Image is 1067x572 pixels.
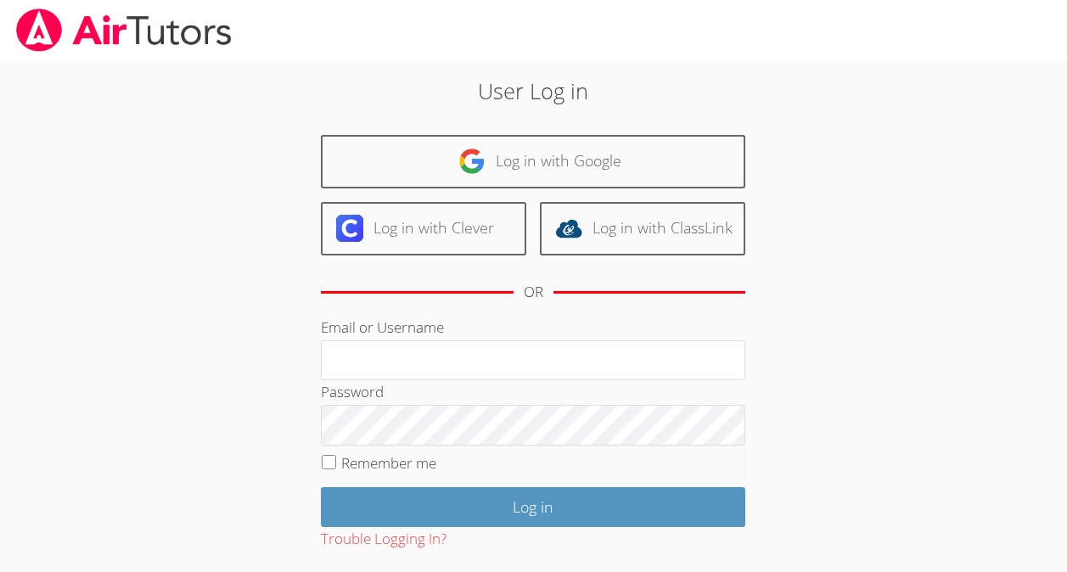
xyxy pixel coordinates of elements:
img: classlink-logo-d6bb404cc1216ec64c9a2012d9dc4662098be43eaf13dc465df04b49fa7ab582.svg [555,215,582,242]
a: Log in with ClassLink [540,202,745,255]
div: OR [524,280,543,305]
img: clever-logo-6eab21bc6e7a338710f1a6ff85c0baf02591cd810cc4098c63d3a4b26e2feb20.svg [336,215,363,242]
a: Log in with Google [321,135,745,188]
button: Trouble Logging In? [321,527,446,552]
img: google-logo-50288ca7cdecda66e5e0955fdab243c47b7ad437acaf1139b6f446037453330a.svg [458,148,486,175]
a: Log in with Clever [321,202,526,255]
label: Email or Username [321,317,444,337]
img: airtutors_banner-c4298cdbf04f3fff15de1276eac7730deb9818008684d7c2e4769d2f7ddbe033.png [14,8,233,52]
h2: User Log in [245,75,822,107]
label: Remember me [341,453,436,473]
input: Log in [321,487,745,527]
label: Password [321,382,384,401]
